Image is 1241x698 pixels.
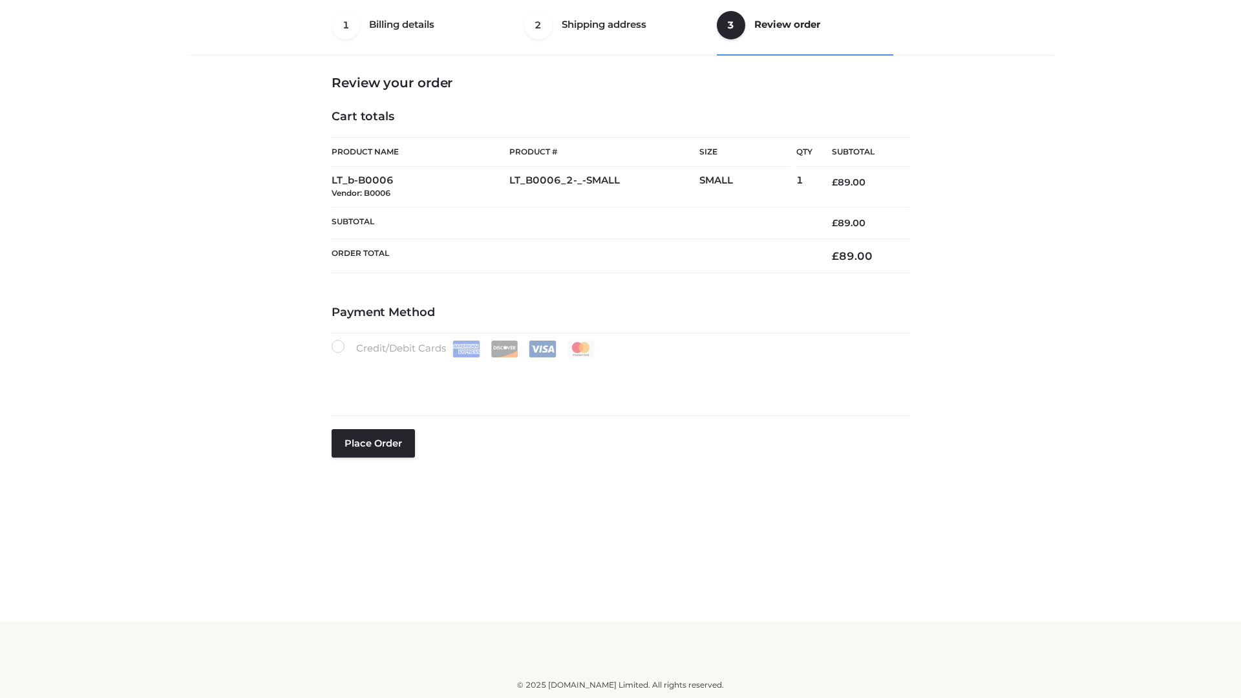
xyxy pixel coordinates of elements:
bdi: 89.00 [832,176,865,188]
span: £ [832,249,839,262]
button: Place order [332,429,415,458]
span: £ [832,176,838,188]
img: Mastercard [567,341,595,357]
div: © 2025 [DOMAIN_NAME] Limited. All rights reserved. [192,679,1049,692]
th: Product Name [332,137,509,167]
iframe: Secure payment input frame [329,355,907,402]
th: Size [699,138,790,167]
td: 1 [796,167,812,207]
bdi: 89.00 [832,249,873,262]
td: LT_B0006_2-_-SMALL [509,167,699,207]
img: Amex [452,341,480,357]
h3: Review your order [332,75,909,90]
th: Qty [796,137,812,167]
img: Discover [491,341,518,357]
h4: Payment Method [332,306,909,320]
span: £ [832,217,838,229]
th: Product # [509,137,699,167]
label: Credit/Debit Cards [332,340,596,357]
td: LT_b-B0006 [332,167,509,207]
img: Visa [529,341,557,357]
small: Vendor: B0006 [332,188,390,198]
bdi: 89.00 [832,217,865,229]
td: SMALL [699,167,796,207]
th: Subtotal [332,207,812,238]
th: Order Total [332,239,812,273]
th: Subtotal [812,138,909,167]
h4: Cart totals [332,110,909,124]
